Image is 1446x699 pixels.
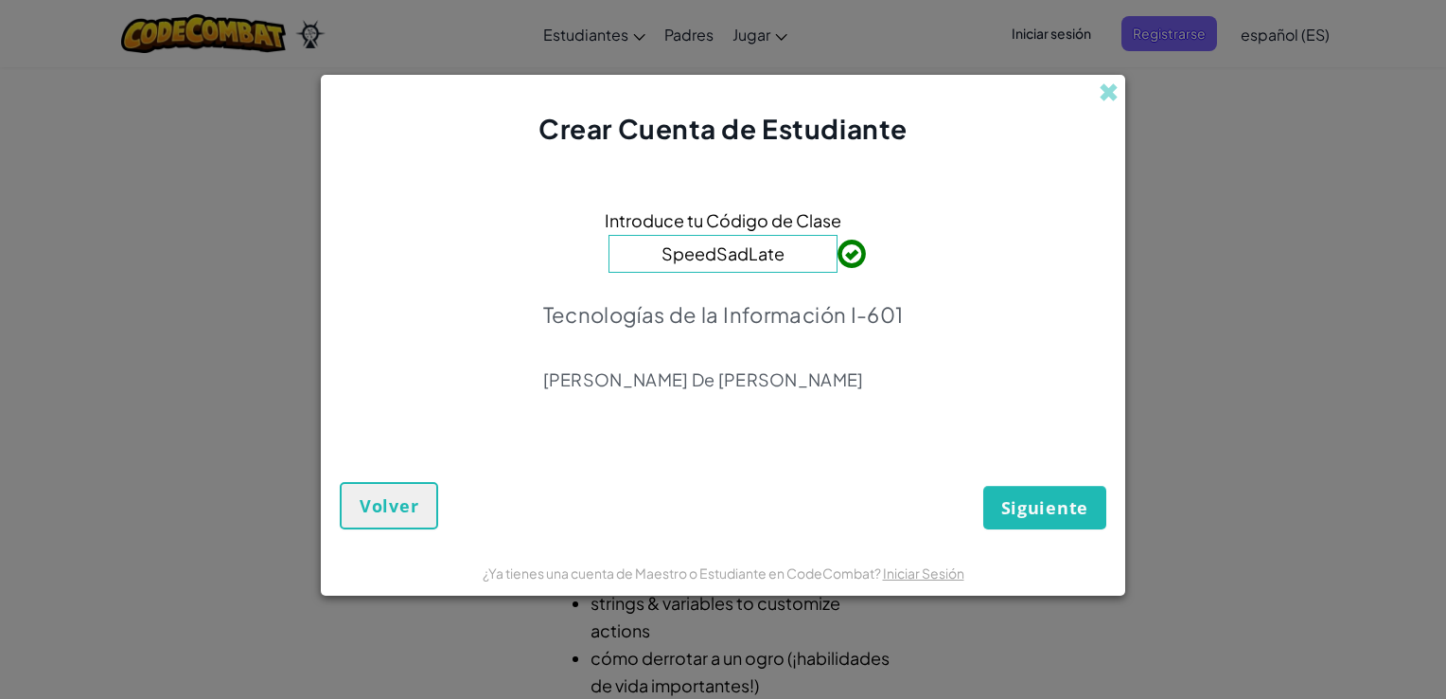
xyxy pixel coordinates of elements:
[538,112,908,145] span: Crear Cuenta de Estudiante
[605,206,841,234] span: Introduce tu Código de Clase
[340,482,438,529] button: Volver
[1001,496,1088,519] span: Siguiente
[483,565,883,582] span: ¿Ya tienes una cuenta de Maestro o Estudiante en CodeCombat?
[543,368,904,391] p: [PERSON_NAME] De [PERSON_NAME]
[360,494,418,517] span: Volver
[543,301,904,328] p: Tecnologías de la Información I-601
[883,565,964,582] a: Iniciar Sesión
[983,486,1106,529] button: Siguiente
